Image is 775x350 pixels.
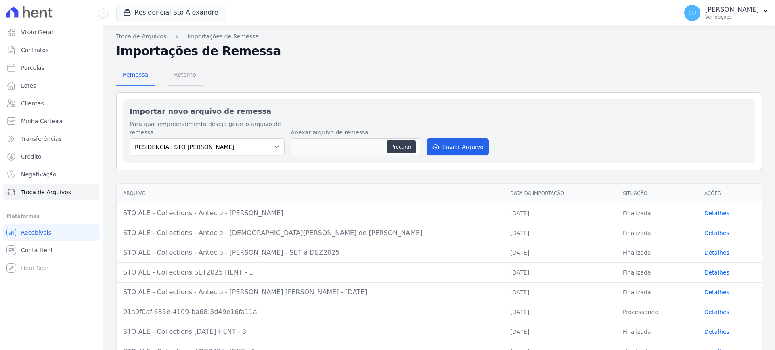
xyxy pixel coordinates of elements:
a: Detalhes [704,329,729,335]
td: [DATE] [504,282,616,302]
button: Enviar Arquivo [427,138,489,155]
div: 01a9f0af-635e-4109-ba68-3d49e16fa11a [123,307,497,317]
h2: Importações de Remessa [116,44,762,59]
a: Detalhes [704,289,729,296]
td: [DATE] [504,322,616,342]
div: STO ALE - Collections - Antecip - [DEMOGRAPHIC_DATA][PERSON_NAME] de [PERSON_NAME] [123,228,497,238]
button: Residencial Sto Alexandre [116,5,225,20]
td: [DATE] [504,302,616,322]
span: Minha Carteira [21,117,63,125]
a: Lotes [3,78,100,94]
nav: Breadcrumb [116,32,762,41]
td: Finalizada [616,282,698,302]
div: STO ALE - Collections [DATE] HENT - 3 [123,327,497,337]
a: Crédito [3,149,100,165]
button: Procurar [387,140,416,153]
td: [DATE] [504,243,616,262]
span: Remessa [118,67,153,83]
td: Finalizada [616,203,698,223]
td: [DATE] [504,262,616,282]
button: EU [PERSON_NAME] Ver opções [678,2,775,24]
span: Conta Hent [21,246,53,254]
td: Finalizada [616,223,698,243]
a: Detalhes [704,210,729,216]
th: Data da Importação [504,184,616,203]
a: Visão Geral [3,24,100,40]
a: Clientes [3,95,100,111]
p: Ver opções [705,14,759,20]
label: Para qual empreendimento deseja gerar o arquivo de remessa [130,120,285,137]
a: Importações de Remessa [187,32,259,41]
a: Detalhes [704,269,729,276]
th: Situação [616,184,698,203]
span: Negativação [21,170,57,178]
span: Crédito [21,153,42,161]
a: Retorno [168,65,203,86]
a: Troca de Arquivos [116,32,166,41]
td: Finalizada [616,262,698,282]
div: STO ALE - Collections - Antecip - [PERSON_NAME] [123,208,497,218]
h2: Importar novo arquivo de remessa [130,106,749,117]
th: Ações [698,184,762,203]
label: Anexar arquivo de remessa [291,128,420,137]
span: Troca de Arquivos [21,188,71,196]
span: Recebíveis [21,228,51,237]
td: Finalizada [616,243,698,262]
th: Arquivo [117,184,504,203]
a: Detalhes [704,249,729,256]
a: Minha Carteira [3,113,100,129]
a: Contratos [3,42,100,58]
span: Parcelas [21,64,44,72]
td: Finalizada [616,322,698,342]
span: Retorno [169,67,201,83]
nav: Tab selector [116,65,203,86]
a: Parcelas [3,60,100,76]
span: Lotes [21,82,36,90]
a: Conta Hent [3,242,100,258]
a: Troca de Arquivos [3,184,100,200]
a: Negativação [3,166,100,182]
span: EU [689,10,696,16]
div: STO ALE - Collections - Antecip - [PERSON_NAME] - SET a DEZ2025 [123,248,497,258]
td: Processando [616,302,698,322]
td: [DATE] [504,203,616,223]
span: Visão Geral [21,28,53,36]
a: Detalhes [704,309,729,315]
a: Remessa [116,65,155,86]
span: Clientes [21,99,44,107]
a: Recebíveis [3,224,100,241]
span: Contratos [21,46,48,54]
div: STO ALE - Collections - Antecip - [PERSON_NAME] [PERSON_NAME] - [DATE] [123,287,497,297]
span: Transferências [21,135,62,143]
td: [DATE] [504,223,616,243]
a: Detalhes [704,230,729,236]
div: Plataformas [6,212,96,221]
p: [PERSON_NAME] [705,6,759,14]
a: Transferências [3,131,100,147]
div: STO ALE - Collections SET2025 HENT - 1 [123,268,497,277]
